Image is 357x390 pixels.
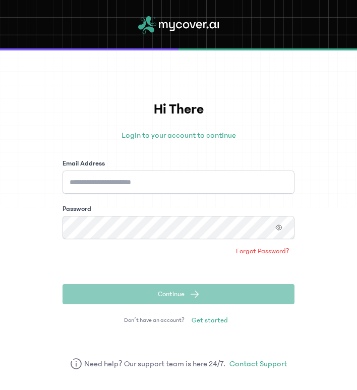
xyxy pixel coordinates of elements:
[63,204,91,214] label: Password
[229,358,287,370] a: Contact Support
[158,289,185,299] span: Continue
[63,129,294,141] p: Login to your account to continue
[236,246,289,256] span: Forgot Password?
[63,284,294,304] button: Continue
[231,243,294,259] a: Forgot Password?
[192,315,228,325] span: Get started
[187,312,233,328] a: Get started
[84,358,226,370] span: Need help? Our support team is here 24/7.
[63,99,294,120] h1: Hi There
[63,158,105,169] label: Email Address
[124,316,185,324] span: Don’t have an account?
